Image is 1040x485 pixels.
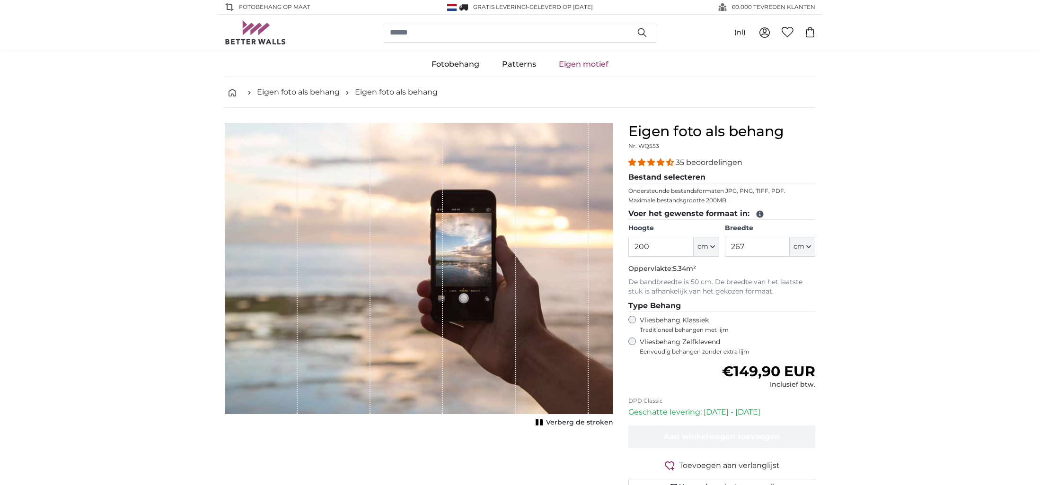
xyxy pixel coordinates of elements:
span: GRATIS levering! [473,3,527,10]
legend: Type Behang [628,300,815,312]
img: Nederland [447,4,457,11]
button: Aan winkelwagen toevoegen [628,425,815,448]
span: Toevoegen aan verlanglijst [679,460,780,471]
span: Verberg de stroken [546,418,613,427]
span: cm [697,242,708,251]
span: €149,90 EUR [722,363,815,380]
p: Maximale bestandsgrootte 200MB. [628,197,815,204]
nav: breadcrumbs [225,77,815,108]
span: FOTOBEHANG OP MAAT [239,3,310,11]
legend: Voer het gewenste formaat in: [628,208,815,220]
p: Ondersteunde bestandsformaten JPG, PNG, TIFF, PDF. [628,187,815,195]
div: Inclusief btw. [722,380,815,390]
h1: Eigen foto als behang [628,123,815,140]
button: (nl) [727,24,753,41]
label: Hoogte [628,224,719,233]
legend: Bestand selecteren [628,172,815,183]
div: 1 of 1 [225,123,613,429]
p: De bandbreedte is 50 cm. De breedte van het laatste stuk is afhankelijk van het gekozen formaat. [628,277,815,296]
span: 35 beoordelingen [676,158,742,167]
a: Fotobehang [420,52,491,77]
img: Betterwalls [225,20,286,44]
label: Breedte [725,224,815,233]
button: cm [694,237,719,257]
a: Eigen foto als behang [355,87,438,98]
span: Traditioneel behangen met lijm [640,326,798,334]
a: Eigen foto als behang [257,87,340,98]
span: Aan winkelwagen toevoegen [664,432,780,441]
p: Geschatte levering: [DATE] - [DATE] [628,407,815,418]
button: Verberg de stroken [533,416,613,429]
p: DPD Classic [628,397,815,405]
button: Toevoegen aan verlanglijst [628,459,815,471]
span: Eenvoudig behangen zonder extra lijm [640,348,815,355]
a: Patterns [491,52,547,77]
label: Vliesbehang Klassiek [640,316,798,334]
button: cm [790,237,815,257]
span: 5.34m² [673,264,696,273]
label: Vliesbehang Zelfklevend [640,338,815,355]
span: Geleverd op [DATE] [529,3,593,10]
a: Eigen motief [547,52,620,77]
span: 4.34 stars [628,158,676,167]
span: Nr. WQ553 [628,142,659,149]
span: cm [793,242,804,251]
span: 60.000 TEVREDEN KLANTEN [732,3,815,11]
span: - [527,3,593,10]
p: Oppervlakte: [628,264,815,274]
